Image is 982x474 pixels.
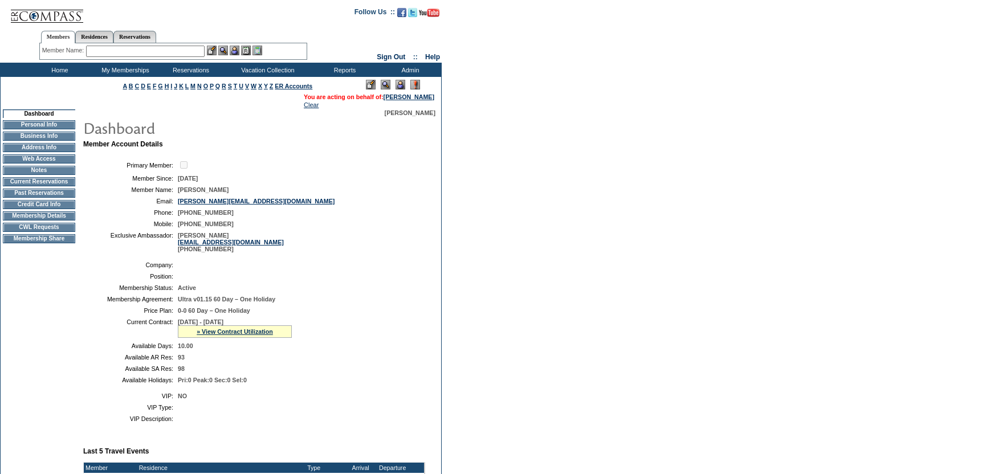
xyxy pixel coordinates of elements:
[178,209,234,216] span: [PHONE_NUMBER]
[88,273,173,280] td: Position:
[170,83,172,89] a: I
[88,284,173,291] td: Membership Status:
[396,80,405,89] img: Impersonate
[83,140,163,148] b: Member Account Details
[88,318,173,338] td: Current Contract:
[304,93,434,100] span: You are acting on behalf of:
[215,83,220,89] a: Q
[397,11,406,18] a: Become our fan on Facebook
[147,83,151,89] a: E
[88,209,173,216] td: Phone:
[88,354,173,361] td: Available AR Res:
[88,261,173,268] td: Company:
[384,93,434,100] a: [PERSON_NAME]
[305,463,345,473] td: Type
[178,377,247,383] span: Pri:0 Peak:0 Sec:0 Sel:0
[88,415,173,422] td: VIP Description:
[42,46,86,55] div: Member Name:
[41,31,76,43] a: Members
[311,63,376,77] td: Reports
[251,83,256,89] a: W
[197,328,273,335] a: » View Contract Utilization
[178,296,275,303] span: Ultra v01.15 60 Day – One Holiday
[88,342,173,349] td: Available Days:
[157,63,222,77] td: Reservations
[178,220,234,227] span: [PHONE_NUMBER]
[385,109,435,116] span: [PERSON_NAME]
[88,186,173,193] td: Member Name:
[113,31,156,43] a: Reservations
[3,189,75,198] td: Past Reservations
[88,377,173,383] td: Available Holidays:
[3,154,75,164] td: Web Access
[178,365,185,372] span: 98
[222,63,311,77] td: Vacation Collection
[413,53,418,61] span: ::
[88,175,173,182] td: Member Since:
[83,447,149,455] b: Last 5 Travel Events
[377,53,405,61] a: Sign Out
[3,120,75,129] td: Personal Info
[218,46,228,55] img: View
[3,234,75,243] td: Membership Share
[377,463,409,473] td: Departure
[207,46,217,55] img: b_edit.gif
[397,8,406,17] img: Become our fan on Facebook
[178,393,187,399] span: NO
[178,186,229,193] span: [PERSON_NAME]
[270,83,274,89] a: Z
[88,393,173,399] td: VIP:
[408,8,417,17] img: Follow us on Twitter
[178,239,284,246] a: [EMAIL_ADDRESS][DOMAIN_NAME]
[3,166,75,175] td: Notes
[88,198,173,205] td: Email:
[3,211,75,220] td: Membership Details
[75,31,113,43] a: Residences
[88,307,173,314] td: Price Plan:
[179,83,184,89] a: K
[178,318,223,325] span: [DATE] - [DATE]
[381,80,390,89] img: View Mode
[123,83,127,89] a: A
[228,83,232,89] a: S
[88,220,173,227] td: Mobile:
[83,116,311,139] img: pgTtlDashboard.gif
[178,307,250,314] span: 0-0 60 Day – One Holiday
[210,83,214,89] a: P
[88,160,173,170] td: Primary Member:
[275,83,312,89] a: ER Accounts
[410,80,420,89] img: Log Concern/Member Elevation
[304,101,319,108] a: Clear
[178,198,335,205] a: [PERSON_NAME][EMAIL_ADDRESS][DOMAIN_NAME]
[355,7,395,21] td: Follow Us ::
[3,109,75,118] td: Dashboard
[178,284,196,291] span: Active
[178,232,284,252] span: [PERSON_NAME] [PHONE_NUMBER]
[258,83,262,89] a: X
[245,83,249,89] a: V
[137,463,305,473] td: Residence
[88,365,173,372] td: Available SA Res:
[88,296,173,303] td: Membership Agreement:
[3,132,75,141] td: Business Info
[178,354,185,361] span: 93
[153,83,157,89] a: F
[425,53,440,61] a: Help
[3,177,75,186] td: Current Reservations
[129,83,133,89] a: B
[185,83,189,89] a: L
[190,83,195,89] a: M
[3,143,75,152] td: Address Info
[239,83,243,89] a: U
[203,83,208,89] a: O
[408,11,417,18] a: Follow us on Twitter
[419,11,439,18] a: Subscribe to our YouTube Channel
[84,463,137,473] td: Member
[91,63,157,77] td: My Memberships
[345,463,377,473] td: Arrival
[264,83,268,89] a: Y
[178,175,198,182] span: [DATE]
[241,46,251,55] img: Reservations
[135,83,139,89] a: C
[252,46,262,55] img: b_calculator.gif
